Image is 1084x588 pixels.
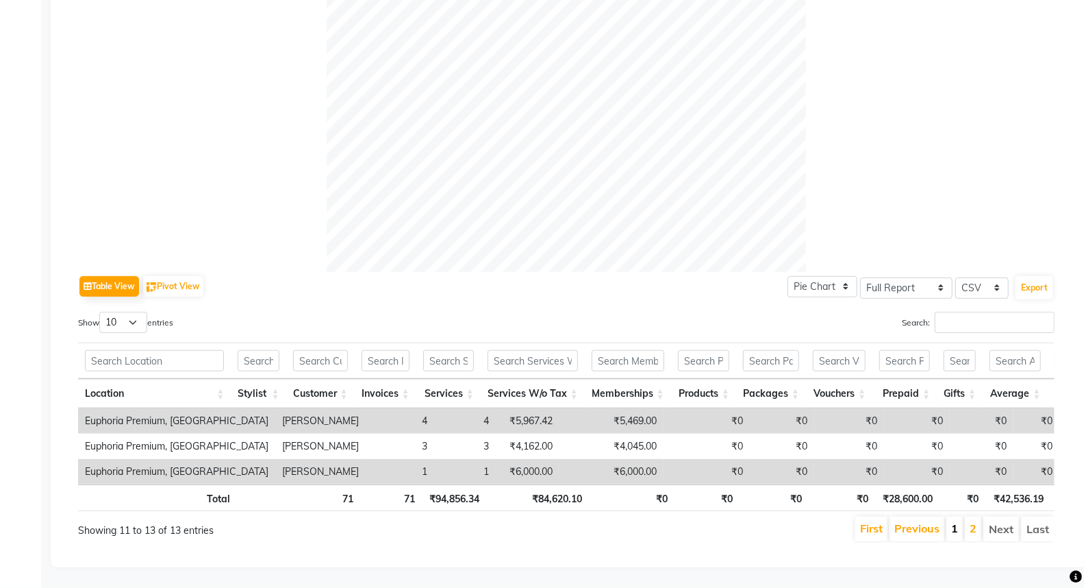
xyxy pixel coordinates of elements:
[293,350,348,371] input: Search Customer
[366,408,434,434] td: 4
[360,485,422,511] th: 71
[740,485,808,511] th: ₹0
[434,434,496,459] td: 3
[809,485,875,511] th: ₹0
[79,276,139,297] button: Table View
[986,485,1050,511] th: ₹42,536.19
[355,379,416,408] th: Invoices: activate to sort column ascending
[950,459,1013,485] td: ₹0
[434,408,496,434] td: 4
[983,379,1047,408] th: Average: activate to sort column ascending
[496,434,559,459] td: ₹4,162.00
[78,379,231,408] th: Location: activate to sort column ascending
[879,350,930,371] input: Search Prepaid
[78,434,275,459] td: Euphoria Premium, [GEOGRAPHIC_DATA]
[559,459,664,485] td: ₹6,000.00
[286,379,355,408] th: Customer: activate to sort column ascending
[813,350,866,371] input: Search Vouchers
[275,434,366,459] td: [PERSON_NAME]
[496,459,559,485] td: ₹6,000.00
[496,408,559,434] td: ₹5,967.42
[143,276,203,297] button: Pivot View
[422,485,486,511] th: ₹94,856.34
[950,408,1013,434] td: ₹0
[743,350,799,371] input: Search Packages
[736,379,806,408] th: Packages: activate to sort column ascending
[940,485,986,511] th: ₹0
[750,459,814,485] td: ₹0
[884,434,950,459] td: ₹0
[292,485,360,511] th: 71
[486,485,589,511] th: ₹84,620.10
[559,434,664,459] td: ₹4,045.00
[1013,434,1059,459] td: ₹0
[814,434,884,459] td: ₹0
[814,459,884,485] td: ₹0
[1013,459,1059,485] td: ₹0
[875,485,940,511] th: ₹28,600.00
[902,312,1055,333] label: Search:
[872,379,937,408] th: Prepaid: activate to sort column ascending
[366,434,434,459] td: 3
[78,515,473,538] div: Showing 11 to 13 of 13 entries
[970,522,976,535] a: 2
[99,312,147,333] select: Showentries
[884,408,950,434] td: ₹0
[860,522,883,535] a: First
[416,379,481,408] th: Services: activate to sort column ascending
[664,434,750,459] td: ₹0
[1013,408,1059,434] td: ₹0
[937,379,983,408] th: Gifts: activate to sort column ascending
[664,459,750,485] td: ₹0
[78,312,173,333] label: Show entries
[1016,276,1053,299] button: Export
[750,434,814,459] td: ₹0
[990,350,1040,371] input: Search Average
[675,485,740,511] th: ₹0
[678,350,729,371] input: Search Products
[814,408,884,434] td: ₹0
[275,459,366,485] td: [PERSON_NAME]
[664,408,750,434] td: ₹0
[589,485,675,511] th: ₹0
[423,350,474,371] input: Search Services
[85,350,224,371] input: Search Location
[585,379,671,408] th: Memberships: activate to sort column ascending
[592,350,664,371] input: Search Memberships
[750,408,814,434] td: ₹0
[884,459,950,485] td: ₹0
[488,350,578,371] input: Search Services W/o Tax
[366,459,434,485] td: 1
[362,350,409,371] input: Search Invoices
[951,522,958,535] a: 1
[671,379,736,408] th: Products: activate to sort column ascending
[231,379,286,408] th: Stylist: activate to sort column ascending
[559,408,664,434] td: ₹5,469.00
[935,312,1055,333] input: Search:
[950,434,1013,459] td: ₹0
[78,408,275,434] td: Euphoria Premium, [GEOGRAPHIC_DATA]
[78,485,237,511] th: Total
[147,282,157,293] img: pivot.png
[78,459,275,485] td: Euphoria Premium, [GEOGRAPHIC_DATA]
[894,522,940,535] a: Previous
[806,379,872,408] th: Vouchers: activate to sort column ascending
[275,408,366,434] td: [PERSON_NAME]
[944,350,976,371] input: Search Gifts
[238,350,279,371] input: Search Stylist
[434,459,496,485] td: 1
[481,379,585,408] th: Services W/o Tax: activate to sort column ascending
